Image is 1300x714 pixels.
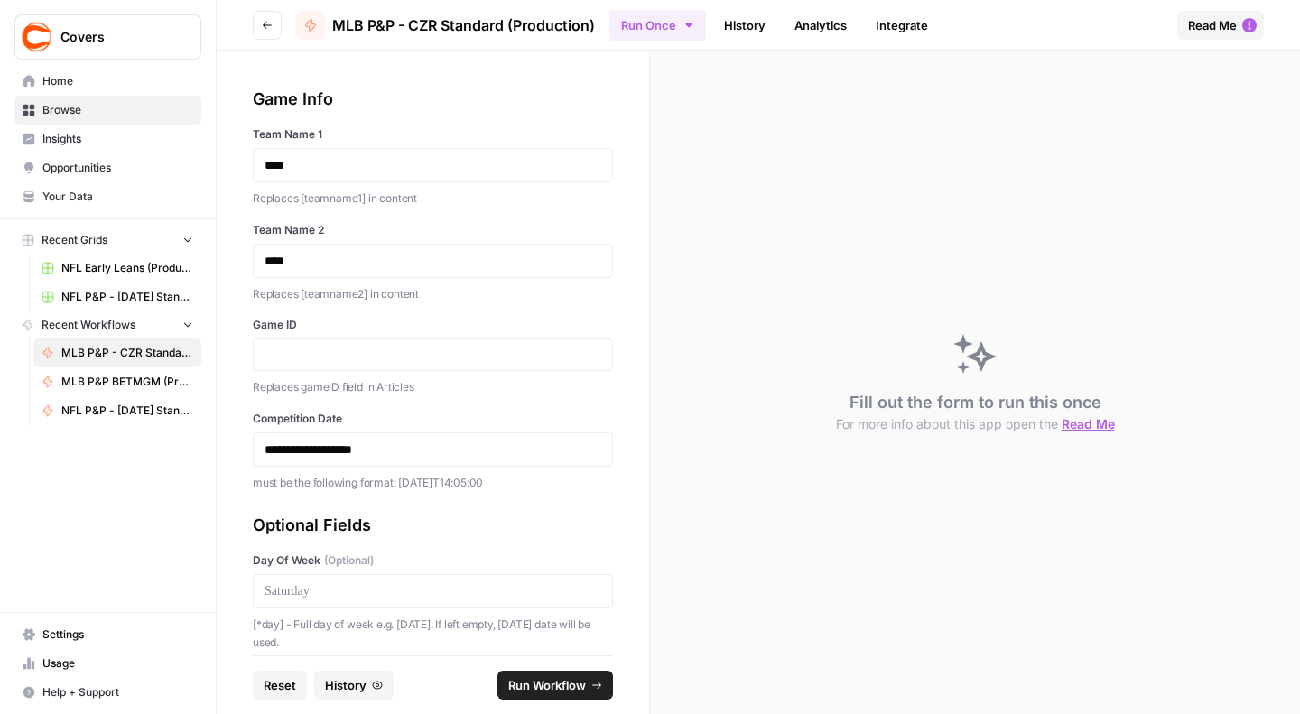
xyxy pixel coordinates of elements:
a: Analytics [784,11,858,40]
span: (Optional) [324,552,374,569]
span: Your Data [42,189,193,205]
a: History [713,11,776,40]
span: Settings [42,626,193,643]
label: Game ID [253,317,613,333]
button: Recent Workflows [14,311,201,338]
button: Help + Support [14,678,201,707]
span: Home [42,73,193,89]
a: Opportunities [14,153,201,182]
button: Recent Grids [14,227,201,254]
span: Read Me [1188,16,1237,34]
span: Run Workflow [508,676,586,694]
div: Optional Fields [253,513,613,538]
button: Run Once [609,10,706,41]
span: Insights [42,131,193,147]
a: MLB P&P - CZR Standard (Production) [296,11,595,40]
button: Run Workflow [497,671,613,700]
span: MLB P&P - CZR Standard (Production) [332,14,595,36]
a: NFL P&P - [DATE] Standard (Production) Grid [33,283,201,311]
span: Usage [42,655,193,672]
img: Covers Logo [21,21,53,53]
div: Fill out the form to run this once [836,390,1115,433]
p: must be the following format: [DATE]T14:05:00 [253,474,613,492]
span: Read Me [1062,416,1115,431]
button: History [314,671,394,700]
span: Browse [42,102,193,118]
a: Your Data [14,182,201,211]
span: Reset [264,676,296,694]
span: Recent Workflows [42,317,135,333]
a: Usage [14,649,201,678]
button: Reset [253,671,307,700]
a: NFL P&P - [DATE] Standard (Production) [33,396,201,425]
span: MLB P&P BETMGM (Production) [61,374,193,390]
a: Insights [14,125,201,153]
a: Settings [14,620,201,649]
p: [*day] - Full day of week e.g. [DATE]. If left empty, [DATE] date will be used. [253,616,613,651]
span: NFL Early Leans (Production) Grid [61,260,193,276]
label: Team Name 1 [253,126,613,143]
button: Workspace: Covers [14,14,201,60]
span: History [325,676,367,694]
label: Team Name 2 [253,222,613,238]
div: Game Info [253,87,613,112]
span: Help + Support [42,684,193,700]
button: Read Me [1177,11,1264,40]
span: NFL P&P - [DATE] Standard (Production) [61,403,193,419]
a: Browse [14,96,201,125]
a: Home [14,67,201,96]
a: NFL Early Leans (Production) Grid [33,254,201,283]
a: MLB P&P BETMGM (Production) [33,367,201,396]
p: Replaces gameID field in Articles [253,378,613,396]
p: Replaces [teamname1] in content [253,190,613,208]
span: MLB P&P - CZR Standard (Production) [61,345,193,361]
a: MLB P&P - CZR Standard (Production) [33,338,201,367]
p: Replaces [teamname2] in content [253,285,613,303]
span: Opportunities [42,160,193,176]
span: Recent Grids [42,232,107,248]
span: NFL P&P - [DATE] Standard (Production) Grid [61,289,193,305]
button: For more info about this app open the Read Me [836,415,1115,433]
a: Integrate [865,11,939,40]
label: Day Of Week [253,552,613,569]
span: Covers [60,28,170,46]
label: Competition Date [253,411,613,427]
